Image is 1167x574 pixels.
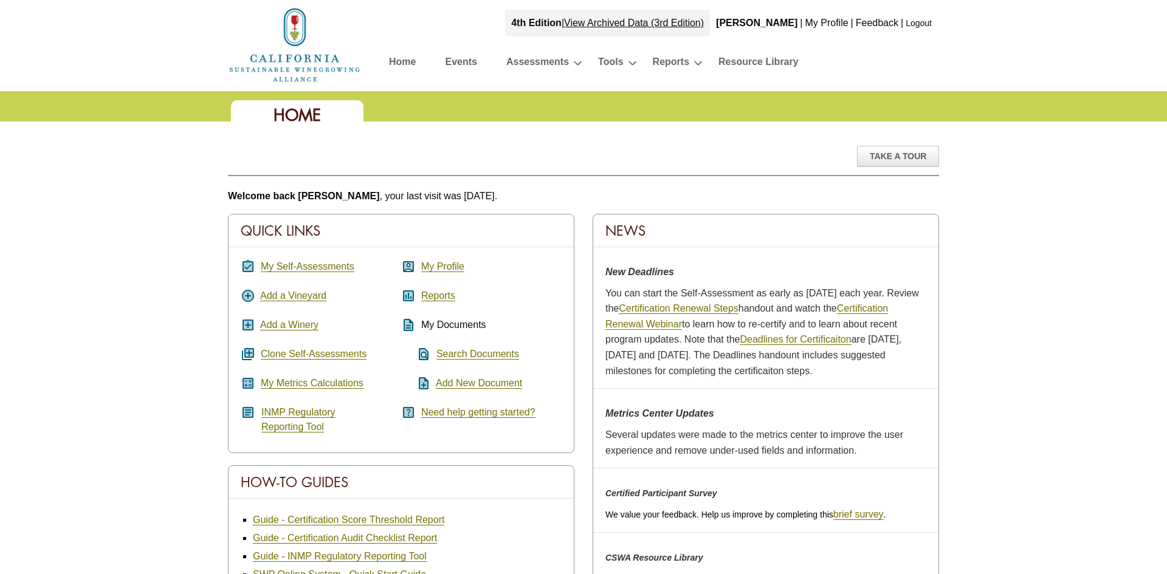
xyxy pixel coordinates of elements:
strong: 4th Edition [511,18,562,28]
div: | [900,10,904,36]
a: My Profile [421,261,464,272]
i: add_box [241,318,255,332]
a: Home [389,53,416,75]
a: Tools [598,53,623,75]
a: brief survey [833,509,884,520]
div: Quick Links [229,214,574,247]
a: My Metrics Calculations [261,378,363,389]
a: Reports [421,290,455,301]
a: Guide - Certification Score Threshold Report [253,514,444,525]
div: | [505,10,710,36]
p: , your last visit was [DATE]. [228,188,939,204]
a: Feedback [856,18,898,28]
a: Logout [906,18,932,28]
i: queue [241,347,255,361]
div: | [850,10,855,36]
a: Events [445,53,477,75]
a: Certification Renewal Webinar [605,303,888,330]
i: find_in_page [401,347,431,361]
a: Resource Library [718,53,799,75]
a: Reports [653,53,689,75]
i: description [401,318,416,332]
p: You can start the Self-Assessment as early as [DATE] each year. Review the handout and watch the ... [605,285,926,379]
div: | [799,10,804,36]
b: Welcome back [PERSON_NAME] [228,191,380,201]
a: Guide - Certification Audit Checklist Report [253,533,437,544]
div: News [593,214,938,247]
a: Add a Winery [260,319,318,330]
i: assessment [401,289,416,303]
a: Guide - INMP Regulatory Reporting Tool [253,551,427,562]
a: View Archived Data (3rd Edition) [564,18,704,28]
a: My Self-Assessments [261,261,354,272]
em: CSWA Resource Library [605,553,703,562]
a: Add a Vineyard [260,290,326,301]
b: [PERSON_NAME] [716,18,797,28]
i: note_add [401,376,431,391]
i: calculate [241,376,255,391]
a: Add New Document [436,378,522,389]
a: Certification Renewal Steps [619,303,738,314]
div: Take A Tour [857,146,939,166]
a: Assessments [506,53,569,75]
span: My Documents [421,319,486,330]
a: INMP RegulatoryReporting Tool [261,407,336,432]
i: article [241,405,255,420]
span: We value your feedback. Help us improve by completing this . [605,510,886,519]
div: How-To Guides [229,466,574,499]
a: Need help getting started? [421,407,535,418]
a: Deadlines for Certificaiton [740,334,851,345]
a: Search Documents [436,349,519,360]
i: account_box [401,259,416,274]
span: Home [274,104,321,126]
a: My Profile [805,18,848,28]
img: logo_cswa2x.png [228,6,362,84]
a: Home [228,39,362,49]
i: add_circle [241,289,255,303]
em: Certified Participant Survey [605,488,717,498]
i: assignment_turned_in [241,259,255,274]
i: help_center [401,405,416,420]
strong: Metrics Center Updates [605,408,714,419]
span: Several updates were made to the metrics center to improve the user experience and remove under-u... [605,429,903,456]
strong: New Deadlines [605,267,674,277]
a: Clone Self-Assessments [261,349,367,360]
